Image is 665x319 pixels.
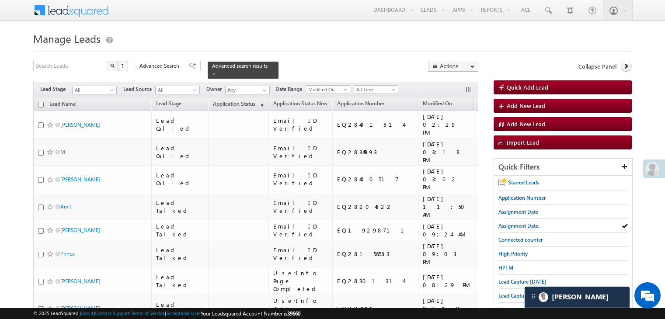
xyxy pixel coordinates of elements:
span: Application Number [337,100,384,107]
span: Assignment Date. [498,222,540,229]
span: Modified On [306,86,348,94]
div: [DATE] 08:29 PM [423,273,470,289]
div: [DATE] 02:29 PM [423,113,470,136]
div: UserInfo Page Completed [273,269,328,293]
span: Connected counter [498,236,543,243]
span: Advanced Search [139,62,182,70]
div: Quick Filters [494,159,632,176]
a: [PERSON_NAME] [60,305,100,312]
span: Add New Lead [507,120,545,128]
div: Email ID Verified [273,117,328,132]
a: Assignment Date [474,99,523,110]
span: Carter [552,293,609,301]
a: Application Status New [269,99,332,110]
a: M [60,149,65,155]
span: Quick Add Lead [507,83,548,91]
div: EQ28401814 [337,121,414,128]
div: Email ID Verified [273,246,328,262]
a: Acceptable Use [166,310,199,316]
div: Lead Talked [156,273,204,289]
span: All [73,86,114,94]
div: [DATE] 11:50 AM [423,195,470,218]
div: Email ID Verified [273,144,328,160]
span: 39660 [287,310,300,317]
span: HPTM [498,264,513,271]
span: Date Range [275,85,306,93]
div: EQ28301314 [337,277,414,285]
span: Lead Capture [DATE] [498,292,546,299]
button: Actions [428,61,478,72]
div: EQ28400517 [337,175,414,183]
div: EQ28344993 [337,148,414,156]
a: Modified On [418,99,456,110]
a: Show All Items [258,86,269,95]
span: ? [121,62,125,69]
span: Modified On [423,100,452,107]
a: [PERSON_NAME] [60,176,100,183]
img: Carter [539,292,548,302]
input: Type to Search [225,86,270,94]
button: ? [118,61,128,71]
a: [PERSON_NAME] [60,227,100,233]
span: Lead Capture [DATE] [498,278,546,285]
div: EQ19298711 [337,226,414,234]
input: Check all records [38,102,44,107]
a: All [155,86,200,94]
img: carter-drag [530,293,537,300]
span: Lead Source [123,85,155,93]
div: EQ28204822 [337,203,414,211]
a: Contact Support [95,310,129,316]
div: Lead Talked [156,199,204,215]
div: Lead Called [156,171,204,187]
a: Modified On [306,85,350,94]
a: Amit [60,203,71,210]
div: Lead Called [156,144,204,160]
span: Owner [206,85,225,93]
a: All Time [354,85,398,94]
span: Application Status New [273,100,327,107]
span: All [156,86,197,94]
span: Application Status [213,101,255,107]
div: Lead Talked [156,246,204,262]
div: [DATE] 09:03 PM [423,242,470,266]
span: Advanced search results [212,62,268,69]
a: Lead Stage [152,99,186,110]
span: Starred Leads [508,179,539,186]
div: EQ28156583 [337,250,414,258]
span: High Priority [498,250,528,257]
div: Lead Talked [156,301,204,316]
img: Search [110,63,115,68]
span: Collapse Panel [578,62,616,70]
span: Lead Stage [156,100,181,107]
div: [DATE] 03:18 PM [423,140,470,164]
span: All Time [354,86,396,94]
div: carter-dragCarter[PERSON_NAME] [524,286,630,308]
span: Your Leadsquared Account Number is [201,310,300,317]
div: Email ID Verified [273,222,328,238]
a: Application Number [333,99,389,110]
a: Terms of Service [131,310,165,316]
div: [DATE] 09:24 AM [423,222,470,238]
div: EQ28434945 [337,305,414,312]
span: Add New Lead [507,102,545,109]
span: Application Number [498,194,546,201]
a: About [81,310,94,316]
span: Import Lead [507,139,539,146]
a: Application Status (sorted descending) [209,99,268,110]
a: [PERSON_NAME] [60,278,100,284]
div: Email ID Verified [273,199,328,215]
a: Prince [60,250,75,257]
a: Lead Name [45,99,80,111]
div: Email ID Verified [273,171,328,187]
span: Assignment Date [498,208,538,215]
div: [DATE] 03:02 PM [423,167,470,191]
span: (sorted descending) [257,101,264,108]
div: Lead Talked [156,222,204,238]
span: Lead Stage [40,85,72,93]
div: Lead Called [156,117,204,132]
span: © 2025 LeadSquared | | | | | [33,309,300,318]
a: [PERSON_NAME] [60,121,100,128]
a: All [72,86,117,94]
span: Manage Leads [33,31,101,45]
span: Messages [498,306,521,313]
